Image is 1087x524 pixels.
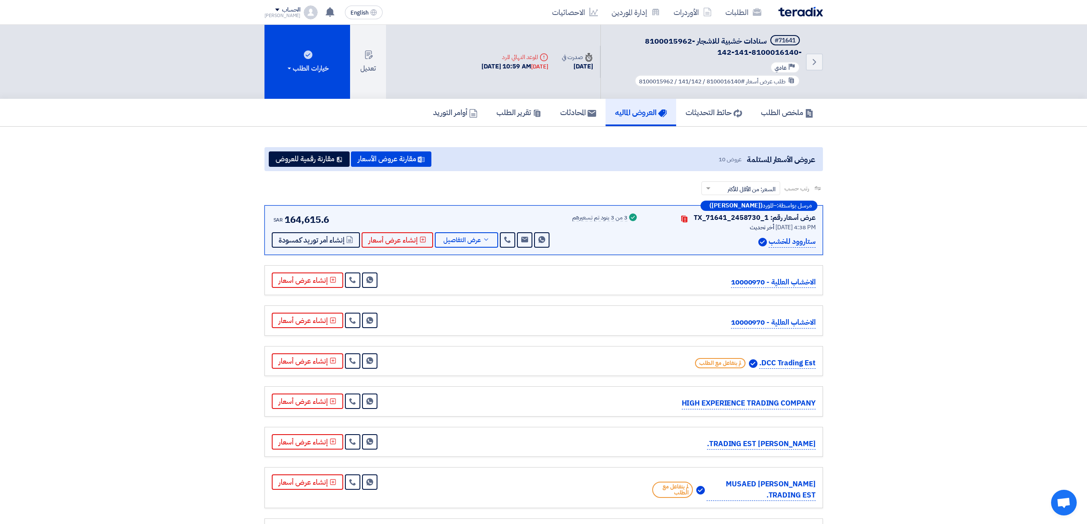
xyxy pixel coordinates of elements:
span: المورد [763,203,773,209]
span: SAR [273,216,283,224]
button: مقارنة عروض الأسعار [351,151,431,167]
span: لم يتفاعل مع الطلب [652,482,693,498]
span: إنشاء عرض أسعار [368,237,418,243]
h5: سنادات خشبية للاشجار -8100015962 -8100016140-141-142 [611,35,802,57]
a: ملخص الطلب [751,99,823,126]
a: المحادثات [551,99,606,126]
button: إنشاء عرض أسعار [272,353,343,369]
span: سنادات خشبية للاشجار -8100015962 -8100016140-141-142 [645,35,802,58]
a: الاحصائيات [545,2,605,22]
p: الاخشاب العالمية - 10000970 [731,277,816,288]
span: عروض الأسعار المستلمة [747,154,815,165]
b: ([PERSON_NAME]) [710,203,763,209]
span: [DATE] 4:38 PM [775,223,816,232]
button: إنشاء أمر توريد كمسودة [272,232,360,248]
p: DCC Trading Est. [759,358,815,369]
a: حائط التحديثات [676,99,751,126]
a: إدارة الموردين [605,2,667,22]
div: [DATE] [562,62,593,71]
div: 3 من 3 بنود تم تسعيرهم [572,215,627,222]
span: #8100016140 / 141/142 / 8100015962 [639,77,745,86]
button: مقارنة رقمية للعروض [269,151,350,167]
img: Verified Account [749,359,757,368]
button: إنشاء عرض أسعار [272,272,343,288]
h5: حائط التحديثات [686,107,742,117]
a: أوامر التوريد [424,99,487,126]
h5: العروض الماليه [615,107,667,117]
p: MUSAED [PERSON_NAME] TRADING EST. [707,479,815,501]
div: الحساب [282,6,300,14]
div: عرض أسعار رقم: TX_71641_2458730_1 [694,213,816,223]
div: [DATE] [531,62,548,71]
button: إنشاء عرض أسعار [272,434,343,450]
div: [DATE] 10:59 AM [481,62,548,71]
img: Verified Account [758,238,767,246]
h5: أوامر التوريد [433,107,478,117]
p: HIGH EXPERIENCE TRADING COMPANY [682,398,816,409]
span: لم يتفاعل مع الطلب [695,358,745,368]
a: الأوردرات [667,2,719,22]
button: إنشاء عرض أسعار [272,474,343,490]
p: [PERSON_NAME] TRADING EST. [707,438,815,450]
a: العروض الماليه [606,99,676,126]
button: إنشاء عرض أسعار [362,232,433,248]
p: الاخشاب العالمية - 10000970 [731,317,816,329]
span: مرسل بواسطة: [777,203,812,209]
h5: ملخص الطلب [761,107,814,117]
span: عرض التفاصيل [443,237,481,243]
span: 164,615.6 [285,213,329,227]
button: إنشاء عرض أسعار [272,313,343,328]
span: رتب حسب [784,184,809,193]
button: English [345,6,383,19]
span: السعر: من الأقل للأكثر [728,185,775,194]
span: أخر تحديث [750,223,774,232]
span: طلب عرض أسعار [746,77,786,86]
button: خيارات الطلب [264,25,350,99]
div: خيارات الطلب [286,63,329,74]
button: تعديل [350,25,386,99]
span: عروض 10 [719,155,742,164]
img: Verified Account [696,486,705,494]
div: – [701,201,817,211]
span: إنشاء أمر توريد كمسودة [279,237,345,243]
h5: المحادثات [560,107,596,117]
h5: تقرير الطلب [496,107,541,117]
img: profile_test.png [304,6,318,19]
div: [PERSON_NAME] [264,13,301,18]
span: English [350,10,368,16]
button: إنشاء عرض أسعار [272,394,343,409]
div: الموعد النهائي للرد [481,53,548,62]
a: الطلبات [719,2,768,22]
div: صدرت في [562,53,593,62]
button: عرض التفاصيل [435,232,498,248]
span: عادي [775,64,787,72]
a: تقرير الطلب [487,99,551,126]
img: Teradix logo [778,7,823,17]
div: #71641 [775,38,796,44]
div: Open chat [1051,490,1077,515]
p: ستاروود للخشب [769,236,816,248]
